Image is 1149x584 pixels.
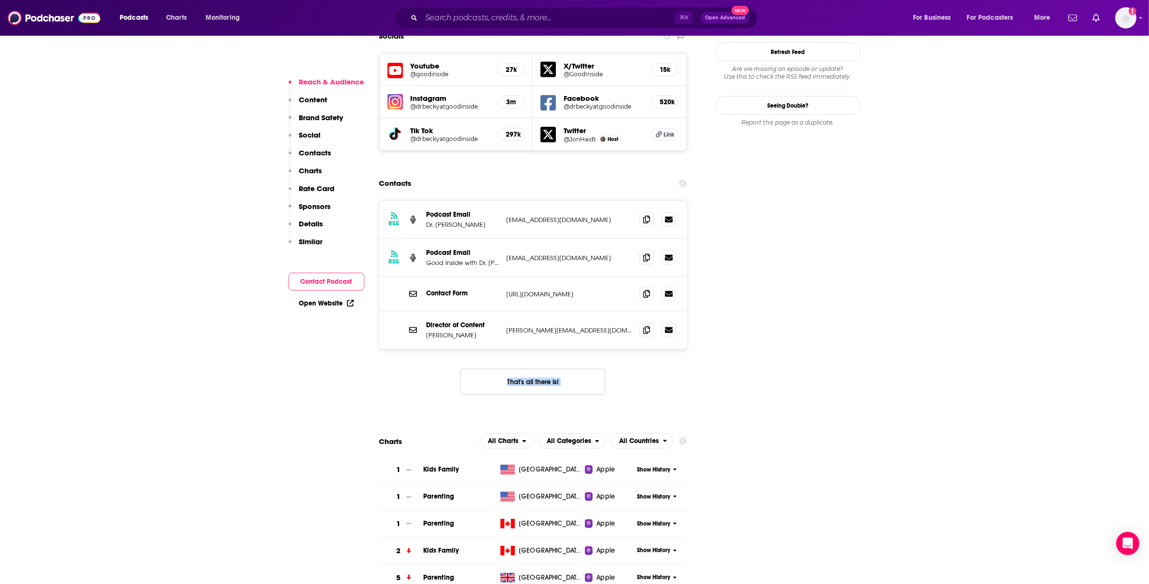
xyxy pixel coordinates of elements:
h2: Countries [611,433,674,449]
a: @drbeckyatgoodinside [411,135,490,142]
a: Apple [585,573,634,583]
p: Contact Form [427,289,499,297]
span: Apple [596,492,615,501]
h5: Instagram [411,94,490,103]
button: open menu [199,10,252,26]
p: Reach & Audience [299,77,364,86]
p: [EMAIL_ADDRESS][DOMAIN_NAME] [507,254,632,262]
a: 1 [379,484,423,510]
p: Director of Content [427,321,499,329]
a: Apple [585,519,634,528]
button: open menu [906,10,963,26]
button: Show History [634,493,680,501]
button: Similar [289,237,323,255]
button: Show profile menu [1115,7,1136,28]
input: Search podcasts, credits, & more... [421,10,675,26]
span: United States [519,492,581,501]
button: open menu [480,433,533,449]
span: Apple [596,546,615,556]
a: 2 [379,538,423,564]
span: All Countries [620,438,659,445]
button: Reach & Audience [289,77,364,95]
button: Content [289,95,328,113]
span: Logged in as kberger [1115,7,1136,28]
p: Good Inside with Dr. [PERSON_NAME] Podcast Email [427,259,499,267]
span: Monitoring [206,11,240,25]
a: Seeing Double? [716,96,860,115]
button: Show History [634,520,680,528]
p: Podcast Email [427,249,499,257]
p: Podcast Email [427,210,499,219]
h5: Facebook [564,94,644,103]
span: More [1034,11,1051,25]
button: open menu [113,10,161,26]
button: open menu [539,433,606,449]
p: Dr. [PERSON_NAME] [427,221,499,229]
p: Social [299,130,321,139]
p: Rate Card [299,184,335,193]
img: User Profile [1115,7,1136,28]
span: For Business [913,11,951,25]
h3: 1 [396,518,401,529]
p: [PERSON_NAME] [427,331,499,339]
h5: 297k [506,130,516,139]
span: Charts [166,11,187,25]
img: Jonathan Haidt [600,137,606,142]
span: Podcasts [120,11,148,25]
span: For Podcasters [967,11,1013,25]
p: Content [299,95,328,104]
button: Rate Card [289,184,335,202]
a: @JonHaidt [564,136,596,143]
p: [PERSON_NAME][EMAIL_ADDRESS][DOMAIN_NAME] [507,326,632,334]
a: [GEOGRAPHIC_DATA] [497,573,585,583]
a: Parenting [423,573,454,582]
a: Parenting [423,519,454,528]
h5: 15k [660,66,670,74]
a: 1 [379,457,423,483]
h2: Categories [539,433,606,449]
div: Are we missing an episode or update? Use this to check the RSS feed immediately. [716,65,860,81]
h5: @goodinside [411,70,490,78]
h2: Socials [379,27,404,45]
span: Show History [637,466,670,474]
a: Show notifications dropdown [1089,10,1104,26]
h3: RSS [389,258,400,265]
a: Link [651,128,678,141]
a: Kids Family [423,465,459,473]
p: [URL][DOMAIN_NAME] [507,290,632,298]
h5: Youtube [411,61,490,70]
p: [EMAIL_ADDRESS][DOMAIN_NAME] [507,216,632,224]
a: 1 [379,511,423,537]
button: Charts [289,166,322,184]
a: Parenting [423,492,454,501]
span: New [732,6,749,15]
a: @GoodInside [564,70,644,78]
span: United States [519,465,581,474]
span: Host [608,136,618,142]
span: Open Advanced [705,15,745,20]
button: Refresh Feed [716,42,860,61]
h2: Platforms [480,433,533,449]
p: Details [299,219,323,228]
div: Search podcasts, credits, & more... [404,7,767,29]
h5: 3m [506,98,516,106]
button: Open AdvancedNew [701,12,749,24]
span: ⌘ K [675,12,693,24]
span: All Categories [547,438,591,445]
a: Show notifications dropdown [1065,10,1081,26]
h2: Charts [379,437,402,446]
span: Show History [637,493,670,501]
a: Apple [585,492,634,501]
h3: 5 [396,572,401,584]
svg: Add a profile image [1129,7,1136,15]
a: Podchaser - Follow, Share and Rate Podcasts [8,9,100,27]
h3: 1 [396,464,401,475]
p: Contacts [299,148,332,157]
h3: RSS [389,220,400,227]
p: Sponsors [299,202,331,211]
a: Charts [160,10,193,26]
a: Apple [585,546,634,556]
